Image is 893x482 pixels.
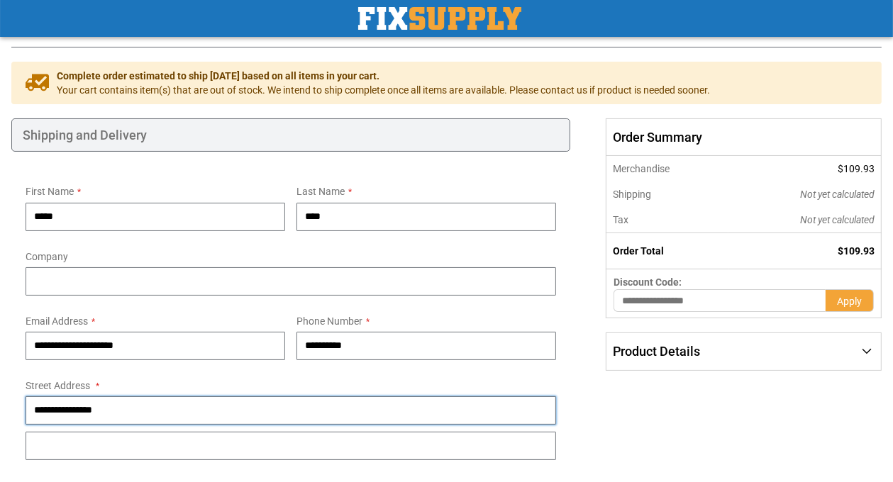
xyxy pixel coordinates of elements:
span: Not yet calculated [800,214,875,225]
span: $109.93 [838,163,875,174]
span: Phone Number [296,315,362,327]
span: $109.93 [838,245,875,257]
img: Fix Industrial Supply [358,7,521,30]
span: Product Details [613,344,700,359]
div: Shipping and Delivery [11,118,570,152]
span: First Name [26,186,74,197]
strong: Order Total [613,245,664,257]
span: Company [26,251,68,262]
span: Order Summary [606,118,882,157]
span: Complete order estimated to ship [DATE] based on all items in your cart. [57,69,710,83]
span: Your cart contains item(s) that are out of stock. We intend to ship complete once all items are a... [57,83,710,97]
a: store logo [358,7,521,30]
span: Apply [837,296,862,307]
span: Discount Code: [614,276,682,288]
th: Merchandise [606,156,728,181]
span: Street Address [26,380,90,391]
span: Last Name [296,186,345,197]
span: Shipping [613,189,651,200]
button: Apply [826,289,874,312]
th: Tax [606,207,728,233]
span: Not yet calculated [800,189,875,200]
span: Email Address [26,315,88,327]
